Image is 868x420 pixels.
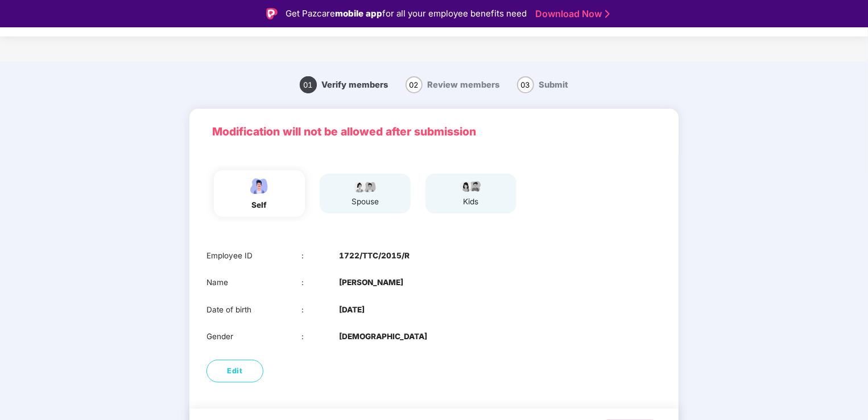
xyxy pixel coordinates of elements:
[605,8,610,20] img: Stroke
[535,8,606,20] a: Download Now
[206,277,301,289] div: Name
[406,76,423,93] span: 02
[339,277,403,289] b: [PERSON_NAME]
[339,331,427,343] b: [DEMOGRAPHIC_DATA]
[457,196,485,208] div: kids
[428,80,500,90] span: Review members
[351,179,379,193] img: svg+xml;base64,PHN2ZyB4bWxucz0iaHR0cDovL3d3dy53My5vcmcvMjAwMC9zdmciIHdpZHRoPSI5Ny44OTciIGhlaWdodD...
[212,123,656,140] p: Modification will not be allowed after submission
[457,179,485,193] img: svg+xml;base64,PHN2ZyB4bWxucz0iaHR0cDovL3d3dy53My5vcmcvMjAwMC9zdmciIHdpZHRoPSI3OS4wMzciIGhlaWdodD...
[300,76,317,93] span: 01
[206,360,263,382] button: Edit
[228,365,243,377] span: Edit
[539,80,569,90] span: Submit
[245,176,274,196] img: svg+xml;base64,PHN2ZyBpZD0iRW1wbG95ZWVfbWFsZSIgeG1sbnM9Imh0dHA6Ly93d3cudzMub3JnLzIwMDAvc3ZnIiB3aW...
[339,304,365,316] b: [DATE]
[322,80,388,90] span: Verify members
[335,8,382,19] strong: mobile app
[245,199,274,211] div: self
[206,250,301,262] div: Employee ID
[301,304,340,316] div: :
[206,331,301,343] div: Gender
[339,250,410,262] b: 1722/TTC/2015/R
[301,277,340,289] div: :
[517,76,534,93] span: 03
[206,304,301,316] div: Date of birth
[266,8,278,19] img: Logo
[301,331,340,343] div: :
[286,7,527,20] div: Get Pazcare for all your employee benefits need
[301,250,340,262] div: :
[351,196,379,208] div: spouse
